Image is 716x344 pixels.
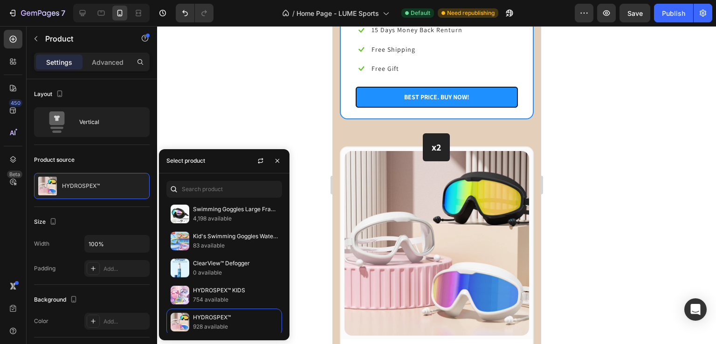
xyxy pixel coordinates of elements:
span: Home Page - LUME Sports [296,8,379,18]
img: collections [171,232,189,250]
div: Vertical [79,111,136,133]
div: Undo/Redo [176,4,213,22]
button: 7 [4,4,69,22]
div: Product source [34,156,75,164]
p: 928 available [193,322,278,331]
button: BEST PRICE. BUY NOW! [23,61,185,82]
p: Swimming Goggles Large Frame Anti-fog [MEDICAL_DATA] Anti [MEDICAL_DATA] HD Adult Swimming Nose G... [193,205,278,214]
div: 450 [9,99,22,107]
span: / [292,8,295,18]
img: collections [171,259,189,277]
p: 7 [61,7,65,19]
img: collections [171,313,189,331]
img: collections [171,286,189,304]
p: HYDROSPEX™ [193,313,278,322]
div: Open Intercom Messenger [684,298,707,321]
div: BEST PRICE. BUY NOW! [71,66,137,76]
p: Advanced [92,57,124,67]
img: product feature img [38,177,57,195]
div: Size [34,216,59,228]
div: Add... [103,265,147,273]
p: Product [45,33,124,44]
p: x2 [99,115,108,127]
span: Need republishing [447,9,495,17]
div: Publish [662,8,685,18]
div: Beta [7,171,22,178]
span: Save [627,9,643,17]
img: collections [171,205,189,223]
p: ClearView™ Defogger [193,259,278,268]
p: 4,198 available [193,214,278,223]
div: Width [34,240,49,248]
p: HYDROSPEX™ KIDS [193,286,278,295]
input: Search in Settings & Advanced [166,181,282,198]
div: Select product [166,157,205,165]
p: Free Shipping [39,18,83,29]
div: Layout [34,88,65,101]
span: Default [411,9,430,17]
div: Padding [34,264,55,273]
p: 83 available [193,241,278,250]
div: Color [34,317,48,325]
button: Save [620,4,650,22]
p: HYDROSPEX™ [62,183,100,189]
button: Publish [654,4,693,22]
p: 0 available [193,268,278,277]
div: Add... [103,317,147,326]
input: Auto [85,235,149,252]
p: Free Gift [39,37,66,48]
iframe: Design area [333,26,541,344]
div: Background [34,294,79,306]
p: Settings [46,57,72,67]
p: Kid's Swimming Goggles Waterproof and Anti Fog HD Diving Goggles Boys Girls Transparent Large Fra... [193,232,278,241]
p: 754 available [193,295,278,304]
